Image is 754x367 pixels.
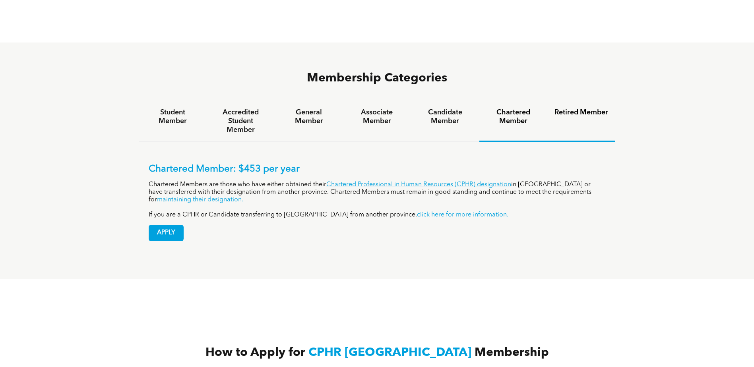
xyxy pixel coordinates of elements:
[149,181,606,204] p: Chartered Members are those who have either obtained their in [GEOGRAPHIC_DATA] or have transferr...
[205,347,305,359] span: How to Apply for
[417,212,508,218] a: click here for more information.
[146,108,200,126] h4: Student Member
[308,347,471,359] span: CPHR [GEOGRAPHIC_DATA]
[326,182,511,188] a: Chartered Professional in Human Resources (CPHR) designation
[149,225,184,241] a: APPLY
[307,72,447,84] span: Membership Categories
[350,108,404,126] h4: Associate Member
[214,108,267,134] h4: Accredited Student Member
[149,211,606,219] p: If you are a CPHR or Candidate transferring to [GEOGRAPHIC_DATA] from another province,
[475,347,549,359] span: Membership
[554,108,608,117] h4: Retired Member
[487,108,540,126] h4: Chartered Member
[418,108,472,126] h4: Candidate Member
[282,108,335,126] h4: General Member
[157,197,243,203] a: maintaining their designation.
[149,164,606,175] p: Chartered Member: $453 per year
[149,225,183,241] span: APPLY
